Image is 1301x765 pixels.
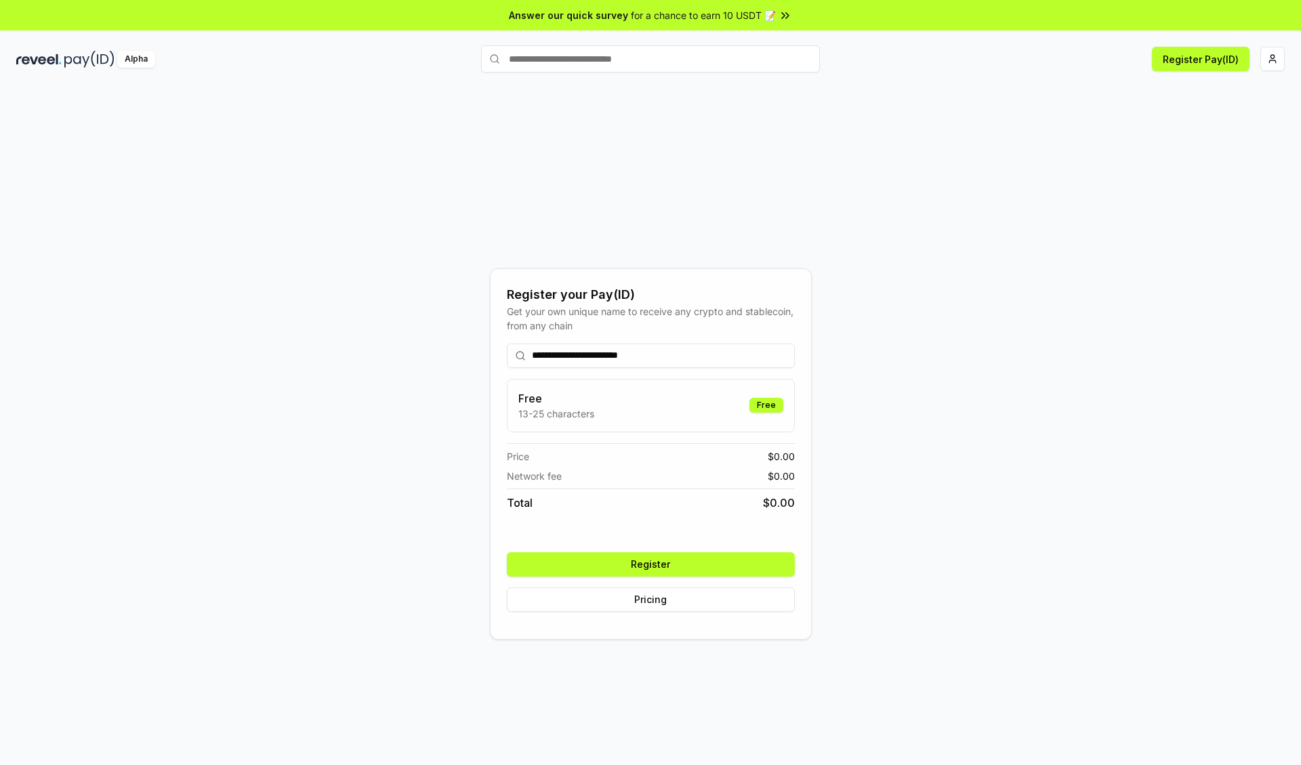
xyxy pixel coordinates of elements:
[763,495,795,511] span: $ 0.00
[507,285,795,304] div: Register your Pay(ID)
[64,51,115,68] img: pay_id
[518,407,594,421] p: 13-25 characters
[507,552,795,577] button: Register
[631,8,776,22] span: for a chance to earn 10 USDT 📝
[16,51,62,68] img: reveel_dark
[768,469,795,483] span: $ 0.00
[507,449,529,463] span: Price
[768,449,795,463] span: $ 0.00
[507,495,533,511] span: Total
[749,398,783,413] div: Free
[518,390,594,407] h3: Free
[509,8,628,22] span: Answer our quick survey
[117,51,155,68] div: Alpha
[1152,47,1250,71] button: Register Pay(ID)
[507,587,795,612] button: Pricing
[507,304,795,333] div: Get your own unique name to receive any crypto and stablecoin, from any chain
[507,469,562,483] span: Network fee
